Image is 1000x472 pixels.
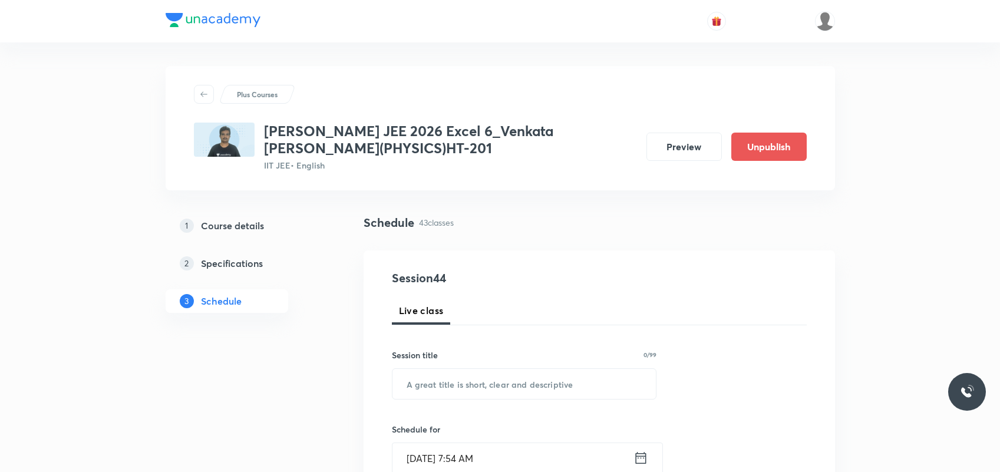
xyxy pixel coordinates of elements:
button: Preview [646,133,722,161]
button: avatar [707,12,726,31]
img: S Naga kusuma Alekhya [815,11,835,31]
p: 2 [180,256,194,270]
h5: Specifications [201,256,263,270]
h4: Session 44 [392,269,607,287]
img: ttu [960,385,974,399]
h6: Schedule for [392,423,657,435]
h5: Course details [201,219,264,233]
p: Plus Courses [237,89,278,100]
p: 3 [180,294,194,308]
h5: Schedule [201,294,242,308]
input: A great title is short, clear and descriptive [392,369,656,399]
a: 1Course details [166,214,326,237]
img: C3A4D631-BDBE-4F99-B779-C178C334599E_plus.png [194,123,255,157]
button: Unpublish [731,133,807,161]
img: avatar [711,16,722,27]
p: 0/99 [643,352,656,358]
p: 1 [180,219,194,233]
a: 2Specifications [166,252,326,275]
h3: [PERSON_NAME] JEE 2026 Excel 6_Venkata [PERSON_NAME](PHYSICS)HT-201 [264,123,637,157]
img: Company Logo [166,13,260,27]
a: Company Logo [166,13,260,30]
h6: Session title [392,349,438,361]
p: IIT JEE • English [264,159,637,171]
p: 43 classes [419,216,454,229]
h4: Schedule [364,214,414,232]
span: Live class [399,303,444,318]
